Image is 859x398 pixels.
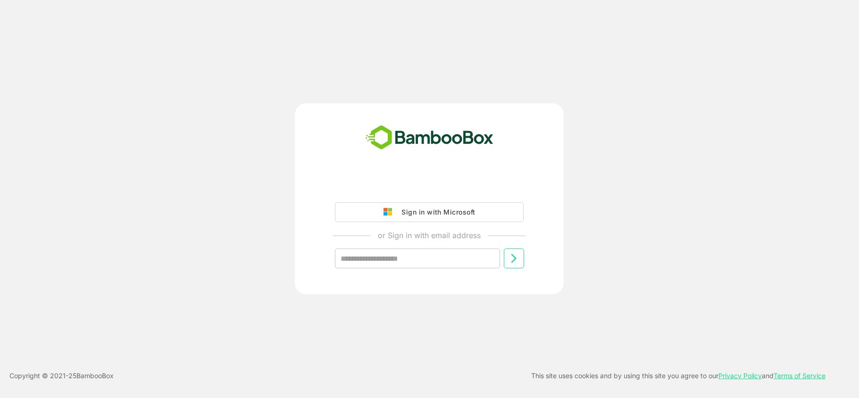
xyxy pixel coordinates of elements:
[360,122,499,153] img: bamboobox
[774,372,826,380] a: Terms of Service
[384,208,397,216] img: google
[378,230,481,241] p: or Sign in with email address
[718,372,762,380] a: Privacy Policy
[531,370,826,381] p: This site uses cookies and by using this site you agree to our and
[9,370,114,381] p: Copyright © 2021- 25 BambooBox
[335,202,524,222] button: Sign in with Microsoft
[397,206,475,218] div: Sign in with Microsoft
